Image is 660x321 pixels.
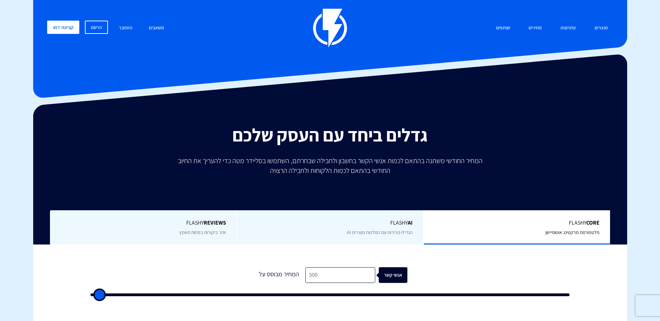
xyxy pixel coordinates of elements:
a: פתרונות [555,21,581,36]
span: Flashy [434,219,600,227]
a: מחירים [523,21,547,36]
a: מוצרים [589,21,613,36]
div: המחיר מבוסס על [253,267,305,283]
b: REVIEWS [204,219,226,226]
a: התחבר [114,21,138,36]
h2: גדלים ביחד עם העסק שלכם [38,125,622,145]
span: Flashy [248,219,413,227]
span: יותר ביקורות בפחות מאמץ [179,229,226,235]
a: שותפים [491,21,515,36]
span: Flashy [60,219,226,227]
span: הגדילו מכירות עם המלצות מוצרים AI [347,229,413,235]
a: הרשם [85,21,108,34]
div: אנשי קשר [389,267,418,283]
a: משאבים [144,21,169,36]
a: קביעת דמו [47,21,79,34]
b: AI [408,219,413,226]
b: Core [586,219,600,226]
span: פלטפורמת מרקטינג אוטומיישן [545,229,600,235]
p: המחיר החודשי משתנה בהתאם לכמות אנשי הקשר בחשבון ולחבילה שבחרתם, השתמשו בסליידר מטה כדי להעריך את ... [173,156,487,175]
